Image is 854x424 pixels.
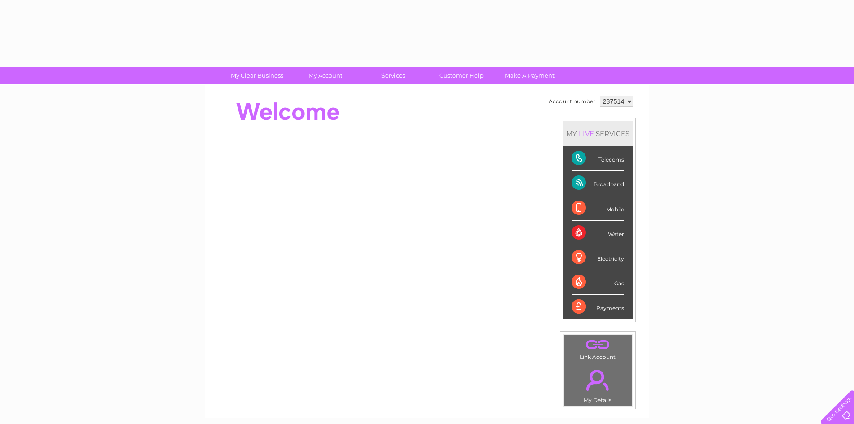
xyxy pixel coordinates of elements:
[572,245,624,270] div: Electricity
[563,362,633,406] td: My Details
[572,221,624,245] div: Water
[566,337,630,353] a: .
[572,146,624,171] div: Telecoms
[572,171,624,196] div: Broadband
[493,67,567,84] a: Make A Payment
[566,364,630,396] a: .
[288,67,362,84] a: My Account
[563,121,633,146] div: MY SERVICES
[220,67,294,84] a: My Clear Business
[577,129,596,138] div: LIVE
[546,94,598,109] td: Account number
[572,270,624,295] div: Gas
[572,196,624,221] div: Mobile
[425,67,499,84] a: Customer Help
[563,334,633,363] td: Link Account
[572,295,624,319] div: Payments
[356,67,430,84] a: Services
